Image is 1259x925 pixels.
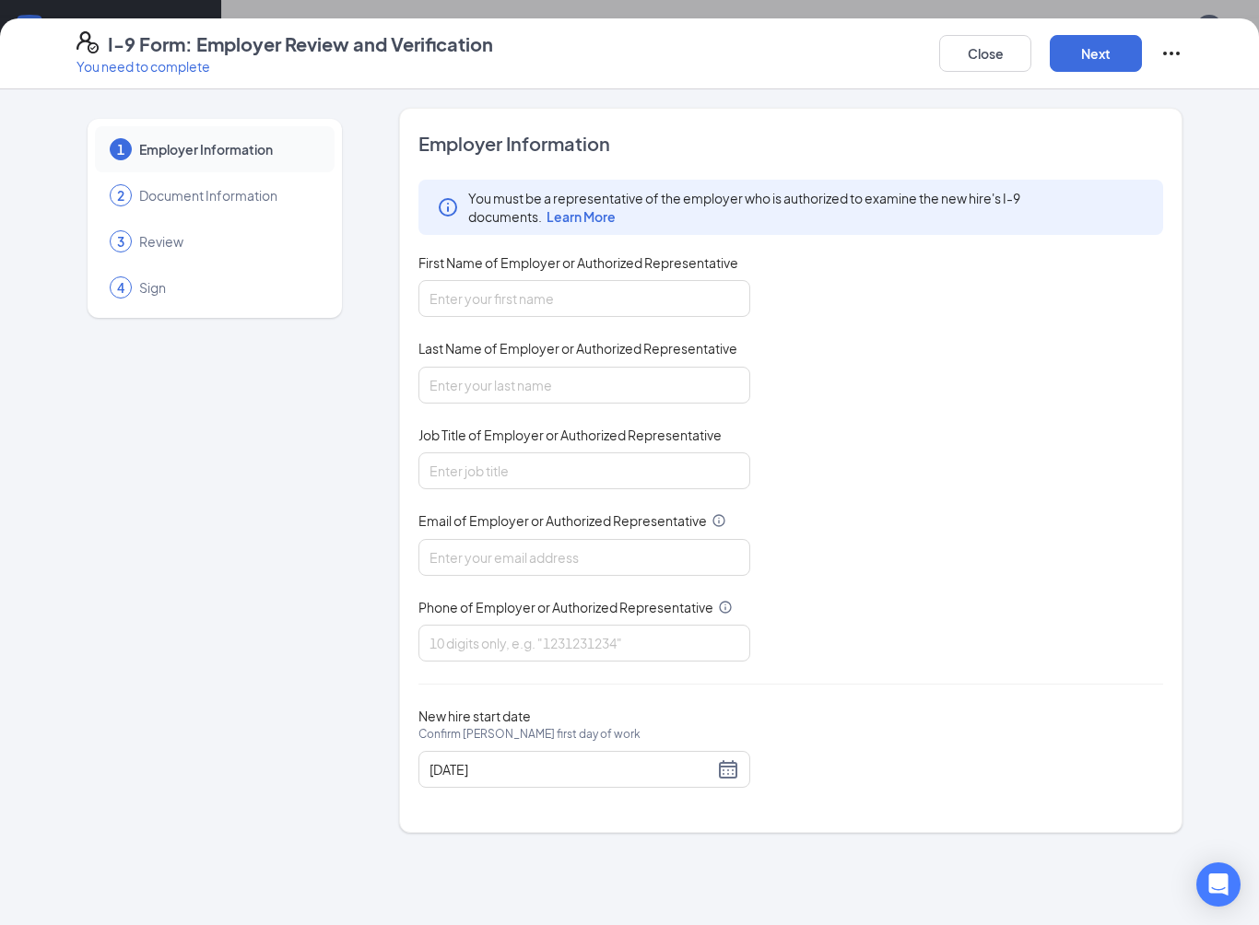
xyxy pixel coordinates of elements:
[418,539,750,576] input: Enter your email address
[542,208,616,225] a: Learn More
[418,280,750,317] input: Enter your first name
[418,707,641,762] span: New hire start date
[418,725,641,744] span: Confirm [PERSON_NAME] first day of work
[139,232,316,251] span: Review
[429,759,713,779] input: 08/29/2025
[418,253,738,272] span: First Name of Employer or Authorized Representative
[139,140,316,158] span: Employer Information
[117,186,124,205] span: 2
[418,625,750,662] input: 10 digits only, e.g. "1231231234"
[117,232,124,251] span: 3
[117,140,124,158] span: 1
[108,31,493,57] h4: I-9 Form: Employer Review and Verification
[117,278,124,297] span: 4
[468,189,1145,226] span: You must be a representative of the employer who is authorized to examine the new hire's I-9 docu...
[418,598,713,616] span: Phone of Employer or Authorized Representative
[418,426,722,444] span: Job Title of Employer or Authorized Representative
[418,131,1163,157] span: Employer Information
[437,196,459,218] svg: Info
[418,452,750,489] input: Enter job title
[418,367,750,404] input: Enter your last name
[76,57,493,76] p: You need to complete
[76,31,99,53] svg: FormI9EVerifyIcon
[139,186,316,205] span: Document Information
[718,600,733,615] svg: Info
[1196,862,1241,907] div: Open Intercom Messenger
[939,35,1031,72] button: Close
[1160,42,1183,64] svg: Ellipses
[712,513,726,528] svg: Info
[139,278,316,297] span: Sign
[1050,35,1142,72] button: Next
[418,511,707,530] span: Email of Employer or Authorized Representative
[418,339,737,357] span: Last Name of Employer or Authorized Representative
[547,208,616,225] span: Learn More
